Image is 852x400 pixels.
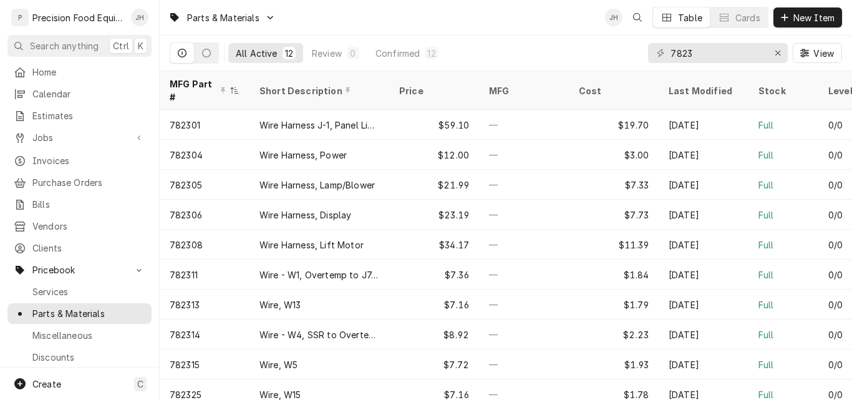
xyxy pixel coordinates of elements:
span: Vendors [32,220,145,233]
div: Wire, W5 [259,358,298,371]
div: 782301 [170,119,200,132]
div: 782306 [170,208,202,222]
div: 0/0 [828,238,843,251]
div: 782315 [170,358,200,371]
span: Jobs [32,131,127,144]
div: [DATE] [659,200,748,230]
div: $1.93 [569,349,659,379]
div: Wire, W13 [259,298,301,311]
a: Miscellaneous [7,325,152,346]
span: Parts & Materials [187,11,259,24]
div: $1.84 [569,260,659,290]
span: Pricebook [32,263,127,276]
span: Purchase Orders [32,176,145,189]
span: Ctrl [113,39,129,52]
div: Confirmed [375,47,420,60]
div: $1.79 [569,290,659,320]
span: View [811,47,836,60]
div: — [479,110,569,140]
div: $11.39 [569,230,659,260]
div: Short Description [259,84,377,97]
div: — [479,260,569,290]
span: Calendar [32,87,145,100]
span: Create [32,379,61,389]
a: Discounts [7,347,152,368]
div: 0/0 [828,178,843,192]
span: Bills [32,198,145,211]
div: — [479,230,569,260]
div: $19.70 [569,110,659,140]
div: 0/0 [828,298,843,311]
div: Full [758,149,774,162]
div: 782313 [170,298,200,311]
div: Wire - W1, Overtemp to J7, 22" [259,268,379,281]
a: Go to Pricebook [7,260,152,280]
div: Cost [579,84,646,97]
div: Wire - W4, SSR to Overtemp [259,328,379,341]
a: Go to Parts & Materials [163,7,281,28]
div: 0/0 [828,358,843,371]
div: Full [758,178,774,192]
div: — [479,140,569,170]
div: [DATE] [659,349,748,379]
div: [DATE] [659,230,748,260]
div: $7.33 [569,170,659,200]
div: Wire Harness, Display [259,208,351,222]
div: 0/0 [828,119,843,132]
div: $21.99 [389,170,479,200]
div: Full [758,238,774,251]
div: Full [758,298,774,311]
div: Full [758,328,774,341]
div: — [479,349,569,379]
div: Wire Harness, Lift Motor [259,238,364,251]
div: P [11,9,29,26]
button: Open search [627,7,647,27]
a: Purchase Orders [7,172,152,193]
div: — [479,200,569,230]
a: Go to Jobs [7,127,152,148]
div: Full [758,119,774,132]
div: Jason Hertel's Avatar [131,9,148,26]
a: Estimates [7,105,152,126]
div: Wire Harness J-1, Panel Lights [259,119,379,132]
span: Discounts [32,351,145,364]
div: Cards [735,11,760,24]
div: [DATE] [659,140,748,170]
span: Miscellaneous [32,329,145,342]
a: Invoices [7,150,152,171]
div: 12 [285,47,293,60]
div: [DATE] [659,260,748,290]
div: $7.72 [389,349,479,379]
span: C [137,378,143,391]
div: 0 [349,47,357,60]
div: $23.19 [389,200,479,230]
div: $7.73 [569,200,659,230]
div: [DATE] [659,170,748,200]
span: Services [32,285,145,298]
div: Full [758,268,774,281]
a: Vendors [7,216,152,237]
div: Full [758,358,774,371]
div: [DATE] [659,110,748,140]
div: Precision Food Equipment LLC's Avatar [11,9,29,26]
div: $59.10 [389,110,479,140]
span: K [138,39,143,52]
div: 782304 [170,149,203,162]
div: 782308 [170,238,203,251]
a: Parts & Materials [7,303,152,324]
div: 782314 [170,328,200,341]
span: Search anything [30,39,99,52]
div: $3.00 [569,140,659,170]
span: Clients [32,241,145,255]
button: Search anythingCtrlK [7,35,152,57]
div: $12.00 [389,140,479,170]
div: $2.23 [569,320,659,349]
span: Parts & Materials [32,307,145,320]
div: — [479,290,569,320]
span: New Item [791,11,837,24]
button: Erase input [768,43,788,63]
div: MFG [489,84,556,97]
button: View [793,43,842,63]
div: MFG Part # [170,77,227,104]
div: Table [678,11,702,24]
